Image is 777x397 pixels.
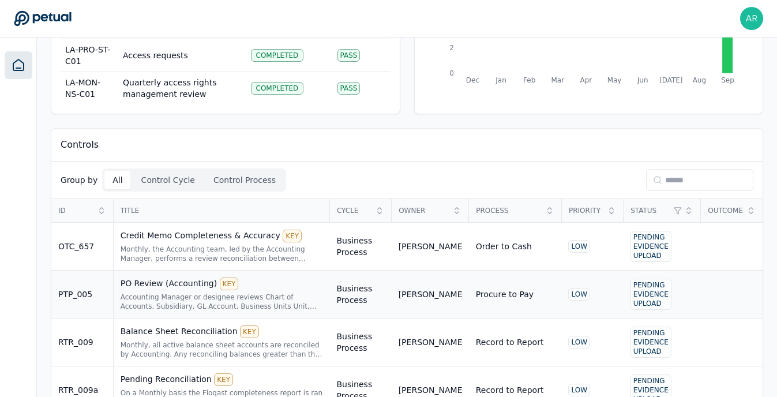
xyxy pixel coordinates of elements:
button: Control Cycle [133,171,203,189]
div: KEY [214,373,233,386]
div: Monthly, the Accounting team, led by the Accounting Manager, performs a review reconciliation bet... [121,245,323,263]
tspan: Aug [693,76,706,84]
button: Control Process [205,171,284,189]
div: Credit Memo Completeness & Accuracy [121,230,323,242]
button: All [104,171,130,189]
div: LOW [568,336,590,349]
tspan: [DATE] [659,76,682,84]
img: Abishek Ravi [740,7,763,30]
p: Group by [61,174,97,186]
tspan: May [607,76,621,84]
span: Title [121,206,322,215]
div: LOW [568,384,590,396]
tspan: 0 [449,69,454,77]
tspan: Jun [637,76,648,84]
span: LA-MON-NS-C01 [65,78,100,99]
span: LA-PRO-ST-C01 [65,45,110,66]
div: Completed [251,49,304,62]
a: Dashboard [5,51,32,79]
div: Completed [251,82,304,95]
div: Record to Report [476,384,544,396]
tspan: Dec [466,76,479,84]
td: Business Process [329,223,391,271]
div: Pending Evidence Upload [630,279,671,310]
tspan: Feb [523,76,535,84]
div: Order to Cash [476,241,532,252]
div: Balance Sheet Reconciliation [121,325,323,338]
div: Record to Report [476,336,544,348]
tspan: Jan [495,76,506,84]
span: ID [58,206,93,215]
span: Priority [569,206,603,215]
td: Access requests [118,39,246,72]
span: Process [476,206,542,215]
div: KEY [283,230,302,242]
div: [PERSON_NAME] [399,289,462,300]
div: Accounting Manager or designee reviews Chart of Accounts, Subsidiary, GL Account, Business Units ... [121,293,323,311]
td: Business Process [329,319,391,366]
div: PO Review (Accounting) [121,278,323,290]
div: Monthly, all active balance sheet accounts are reconciled by Accounting. Any reconciling balances... [121,340,323,359]
div: KEY [240,325,259,338]
div: Pending Evidence Upload [630,231,671,262]
div: PTP_005 [58,289,106,300]
div: Pass [337,49,361,62]
div: KEY [220,278,239,290]
a: Go to Dashboard [14,10,72,27]
td: Quarterly access rights management review [118,72,246,105]
div: OTC_657 [58,241,106,252]
tspan: Mar [551,76,564,84]
div: [PERSON_NAME] [399,336,462,348]
div: [PERSON_NAME] [399,384,462,396]
span: Owner [399,206,449,215]
div: Procure to Pay [476,289,534,300]
td: Business Process [329,271,391,319]
div: Pending Reconciliation [121,373,323,386]
span: Cycle [337,206,371,215]
tspan: Sep [721,76,734,84]
div: Pass [337,82,361,95]
div: RTR_009a [58,384,106,396]
p: Controls [61,138,99,152]
div: [PERSON_NAME] [399,241,462,252]
div: RTR_009 [58,336,106,348]
div: LOW [568,240,590,253]
div: Pending Evidence Upload [630,327,671,358]
span: Status [630,206,670,215]
div: LOW [568,288,590,301]
span: Outcome [708,206,743,215]
tspan: 2 [449,44,454,52]
tspan: Apr [580,76,592,84]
